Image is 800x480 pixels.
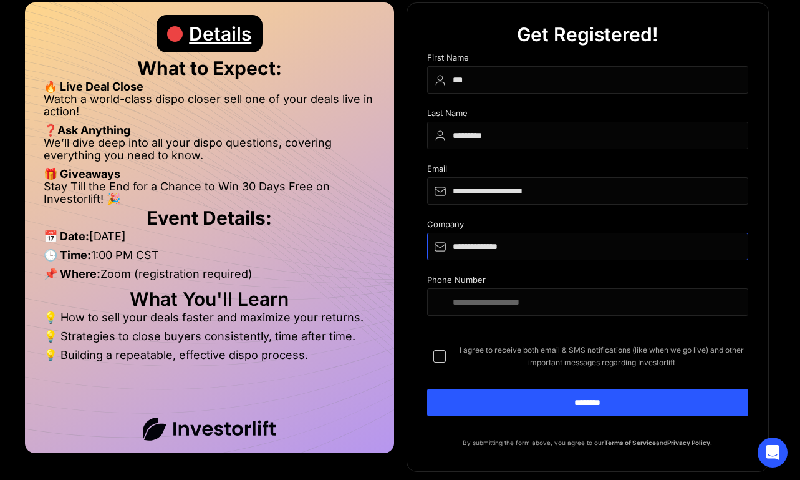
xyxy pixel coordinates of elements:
[517,16,658,53] div: Get Registered!
[456,344,749,369] span: I agree to receive both email & SMS notifications (like when we go live) and other important mess...
[44,311,375,330] li: 💡 How to sell your deals faster and maximize your returns.
[604,439,656,446] a: Terms of Service
[44,167,120,180] strong: 🎁 Giveaways
[189,15,251,52] div: Details
[427,109,749,122] div: Last Name
[427,164,749,177] div: Email
[44,137,375,168] li: We’ll dive deep into all your dispo questions, covering everything you need to know.
[137,57,282,79] strong: What to Expect:
[758,438,788,468] div: Open Intercom Messenger
[44,267,100,280] strong: 📌 Where:
[44,248,91,262] strong: 🕒 Time:
[44,330,375,349] li: 💡 Strategies to close buyers consistently, time after time.
[147,207,272,229] strong: Event Details:
[427,53,749,436] form: DIspo Day Main Form
[44,249,375,268] li: 1:00 PM CST
[427,436,749,449] p: By submitting the form above, you agree to our and .
[44,93,375,124] li: Watch a world-class dispo closer sell one of your deals live in action!
[427,53,749,66] div: First Name
[427,275,749,288] div: Phone Number
[44,124,130,137] strong: ❓Ask Anything
[44,230,375,249] li: [DATE]
[44,180,375,205] li: Stay Till the End for a Chance to Win 30 Days Free on Investorlift! 🎉
[44,80,143,93] strong: 🔥 Live Deal Close
[44,268,375,287] li: Zoom (registration required)
[44,293,375,305] h2: What You'll Learn
[427,220,749,233] div: Company
[667,439,710,446] a: Privacy Policy
[44,230,89,243] strong: 📅 Date:
[44,349,375,361] li: 💡 Building a repeatable, effective dispo process.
